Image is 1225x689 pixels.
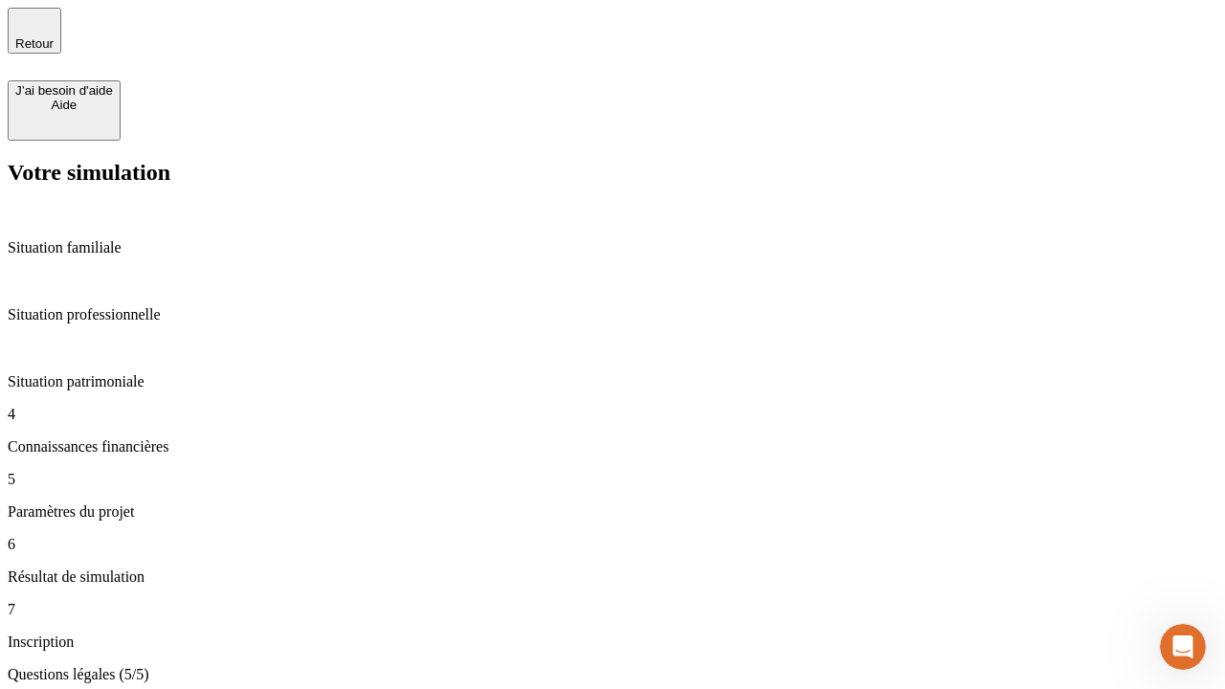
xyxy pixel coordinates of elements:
[8,373,1217,390] p: Situation patrimoniale
[8,438,1217,456] p: Connaissances financières
[8,601,1217,618] p: 7
[8,306,1217,323] p: Situation professionnelle
[15,83,113,98] div: J’ai besoin d'aide
[8,8,61,54] button: Retour
[8,536,1217,553] p: 6
[8,239,1217,256] p: Situation familiale
[8,406,1217,423] p: 4
[8,503,1217,521] p: Paramètres du projet
[8,568,1217,586] p: Résultat de simulation
[8,160,1217,186] h2: Votre simulation
[15,36,54,51] span: Retour
[1160,624,1206,670] iframe: Intercom live chat
[15,98,113,112] div: Aide
[8,633,1217,651] p: Inscription
[8,80,121,141] button: J’ai besoin d'aideAide
[8,471,1217,488] p: 5
[8,666,1217,683] p: Questions légales (5/5)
